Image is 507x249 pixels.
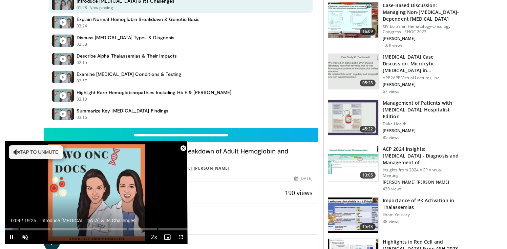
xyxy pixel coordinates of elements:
[383,180,459,185] p: [PERSON_NAME] [PERSON_NAME]
[328,100,459,140] a: 45:22 Management of Patients with [MEDICAL_DATA], Hospitalist Edition Duke Health [PERSON_NAME] 8...
[77,78,87,84] p: 02:57
[77,89,231,96] h4: Highlight Rare Hemoglobinopathies Including Hb E & [PERSON_NAME]
[383,89,399,94] p: 67 views
[383,186,402,192] p: 430 views
[5,230,18,244] button: Pause
[360,223,376,230] span: 15:43
[77,23,87,29] p: 03:24
[24,218,36,223] span: 19:25
[294,175,313,182] div: [DATE]
[161,230,174,244] button: Enable picture-in-picture mode
[328,146,378,181] img: 68f35879-d633-4cac-b1a6-8fafd1f6a30d.150x105_q85_crop-smart_upscale.jpg
[9,145,63,159] button: Tap to unmute
[93,165,313,171] div: By FEATURING ,
[328,100,378,135] img: fccdd435-19b6-45a6-9fa3-2cc91b84b1e4.150x105_q85_crop-smart_upscale.jpg
[383,212,459,217] p: Ilham Youssry
[328,146,459,192] a: 13:05 ACP 2024 Insights: [MEDICAL_DATA] - Diagnosis and Management of … Insights from 2024 ACP An...
[383,197,459,211] h3: Importance of PK Activation in Thalassemias
[360,126,376,132] span: 45:22
[383,43,403,48] p: 1.6K views
[77,71,182,77] h4: Examine [MEDICAL_DATA] Conditions & Testing
[328,198,378,233] img: b92156cb-6bbd-413b-bd50-c254f89e044a.150x105_q85_crop-smart_upscale.jpg
[174,230,188,244] button: Fullscreen
[77,16,200,22] h4: Explain Normal Hemoglobin Breakdown & Genetic Basis
[22,218,23,223] span: /
[77,60,87,66] p: 02:15
[360,172,376,179] span: 13:05
[383,121,459,127] p: Duke Health
[328,197,459,233] a: 15:43 Importance of PK Activation in Thalassemias Ilham Youssry 38 views
[77,5,87,11] p: 01:28
[383,146,459,166] h3: ACP 2024 Insights: [MEDICAL_DATA] - Diagnosis and Management of …
[77,115,87,121] p: 03:16
[5,141,188,244] video-js: Video Player
[383,36,459,41] p: [PERSON_NAME]
[40,217,135,224] span: Introduce [MEDICAL_DATA] & Its Challenges
[328,2,378,38] img: 2dcaa25f-925f-4271-8b22-44f28b2341b9.150x105_q85_crop-smart_upscale.jpg
[87,5,113,11] p: - Now playing
[77,35,175,41] h4: Discuss [MEDICAL_DATA] Types & Diagnosis
[383,135,399,140] p: 85 views
[383,219,399,224] p: 38 views
[383,82,459,87] p: [PERSON_NAME]
[383,128,459,133] p: [PERSON_NAME]
[383,100,459,120] h3: Management of Patients with [MEDICAL_DATA], Hospitalist Edition
[93,148,313,162] h4: [MEDICAL_DATA]: The Normal Breakdown of Adult Hemoglobin and Hemoglobinopathies
[194,165,230,171] a: [PERSON_NAME]
[360,80,376,86] span: 05:28
[11,218,20,223] span: 0:09
[77,41,87,47] p: 02:58
[77,96,87,102] p: 03:10
[328,54,378,89] img: c6f1616b-5e95-48e0-b6a5-a97e99cb07e6.150x105_q85_crop-smart_upscale.jpg
[383,24,459,35] p: XIV Eurasian Hematology-Oncology Congress - EHOC 2023
[383,167,459,178] p: Insights from 2024 ACP Annual Meeting
[18,230,32,244] button: Unmute
[383,54,459,74] h3: [MEDICAL_DATA] Case Discussion: Microcytic [MEDICAL_DATA] in [GEOGRAPHIC_DATA]
[147,230,161,244] button: Playback Rate
[328,54,459,94] a: 05:28 [MEDICAL_DATA] Case Discussion: Microcytic [MEDICAL_DATA] in [GEOGRAPHIC_DATA] APP2APP Virt...
[77,108,169,114] h4: Summarize Key [MEDICAL_DATA] Findings
[176,141,190,155] button: Close
[360,28,376,35] span: 16:09
[383,75,459,81] p: APP2APP Virtual Lectures, Inc
[5,228,188,230] div: Progress Bar
[77,53,177,59] h4: Describe Alpha Thalassemias & Their Impacts
[285,189,313,197] span: 190 views
[383,2,459,22] h3: Case-Based Discussion: Managing Non-[MEDICAL_DATA]-Dependent [MEDICAL_DATA]
[328,2,459,48] a: 16:09 Case-Based Discussion: Managing Non-[MEDICAL_DATA]-Dependent [MEDICAL_DATA] XIV Eurasian He...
